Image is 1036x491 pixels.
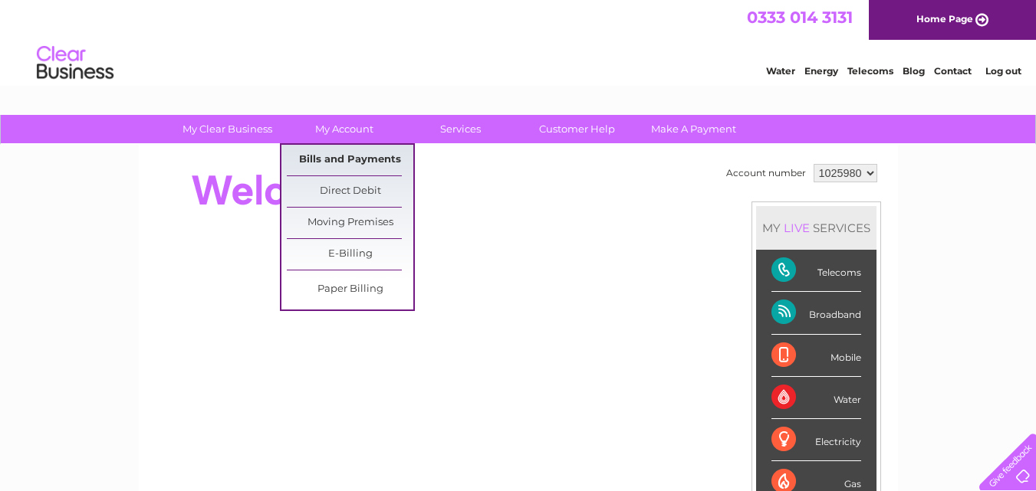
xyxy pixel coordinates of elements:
[722,160,810,186] td: Account number
[281,115,407,143] a: My Account
[397,115,524,143] a: Services
[287,145,413,175] a: Bills and Payments
[771,377,861,419] div: Water
[781,221,813,235] div: LIVE
[287,274,413,305] a: Paper Billing
[771,292,861,334] div: Broadband
[287,176,413,207] a: Direct Debit
[847,65,893,77] a: Telecoms
[771,335,861,377] div: Mobile
[287,239,413,270] a: E-Billing
[771,250,861,292] div: Telecoms
[36,40,114,87] img: logo.png
[630,115,757,143] a: Make A Payment
[756,206,876,250] div: MY SERVICES
[164,115,291,143] a: My Clear Business
[985,65,1021,77] a: Log out
[514,115,640,143] a: Customer Help
[934,65,972,77] a: Contact
[771,419,861,461] div: Electricity
[287,208,413,238] a: Moving Premises
[156,8,881,74] div: Clear Business is a trading name of Verastar Limited (registered in [GEOGRAPHIC_DATA] No. 3667643...
[747,8,853,27] a: 0333 014 3131
[766,65,795,77] a: Water
[804,65,838,77] a: Energy
[903,65,925,77] a: Blog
